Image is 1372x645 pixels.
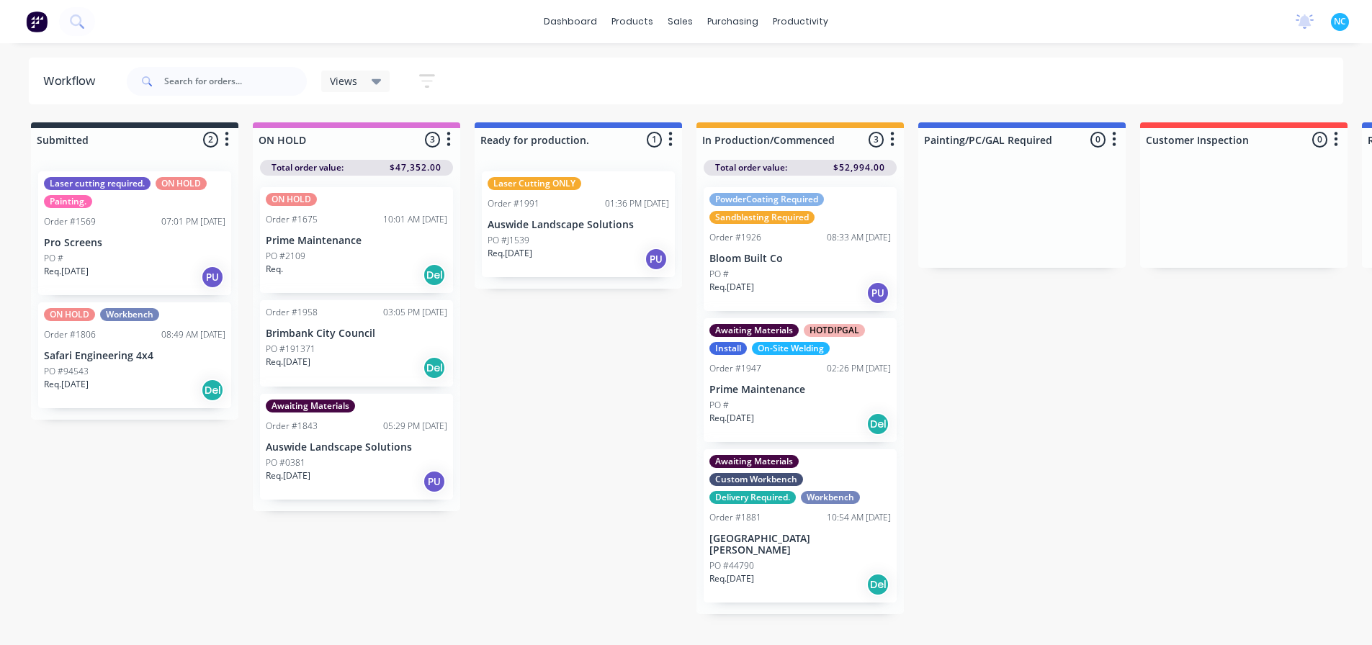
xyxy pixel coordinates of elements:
[704,318,897,442] div: Awaiting MaterialsHOTDIPGALInstallOn-Site WeldingOrder #194702:26 PM [DATE]Prime MaintenancePO #R...
[709,253,891,265] p: Bloom Built Co
[156,177,207,190] div: ON HOLD
[700,11,766,32] div: purchasing
[260,394,453,500] div: Awaiting MaterialsOrder #184305:29 PM [DATE]Auswide Landscape SolutionsPO #0381Req.[DATE]PU
[266,441,447,454] p: Auswide Landscape Solutions
[266,328,447,340] p: Brimbank City Council
[801,491,860,504] div: Workbench
[383,213,447,226] div: 10:01 AM [DATE]
[715,161,787,174] span: Total order value:
[44,328,96,341] div: Order #1806
[827,231,891,244] div: 08:33 AM [DATE]
[709,533,891,557] p: [GEOGRAPHIC_DATA][PERSON_NAME]
[709,362,761,375] div: Order #1947
[833,161,885,174] span: $52,994.00
[709,491,796,504] div: Delivery Required.
[266,193,317,206] div: ON HOLD
[488,219,669,231] p: Auswide Landscape Solutions
[44,265,89,278] p: Req. [DATE]
[272,161,344,174] span: Total order value:
[537,11,604,32] a: dashboard
[709,399,729,412] p: PO #
[260,300,453,387] div: Order #195803:05 PM [DATE]Brimbank City CouncilPO #191371Req.[DATE]Del
[605,197,669,210] div: 01:36 PM [DATE]
[44,195,92,208] div: Painting.
[44,378,89,391] p: Req. [DATE]
[709,412,754,425] p: Req. [DATE]
[709,511,761,524] div: Order #1881
[266,250,305,263] p: PO #2109
[266,263,283,276] p: Req.
[26,11,48,32] img: Factory
[266,456,305,469] p: PO #0381
[44,237,225,249] p: Pro Screens
[423,263,446,287] div: Del
[709,384,891,396] p: Prime Maintenance
[645,248,668,271] div: PU
[161,215,225,228] div: 07:01 PM [DATE]
[201,266,224,289] div: PU
[709,193,824,206] div: PowderCoating Required
[752,342,830,355] div: On-Site Welding
[488,247,532,260] p: Req. [DATE]
[161,328,225,341] div: 08:49 AM [DATE]
[866,412,889,436] div: Del
[709,559,754,572] p: PO #44790
[266,469,310,482] p: Req. [DATE]
[423,356,446,379] div: Del
[709,342,747,355] div: Install
[709,455,799,468] div: Awaiting Materials
[390,161,441,174] span: $47,352.00
[44,252,63,265] p: PO #
[766,11,835,32] div: productivity
[488,234,529,247] p: PO #J1539
[266,343,315,356] p: PO #191371
[266,400,355,412] div: Awaiting Materials
[866,281,889,305] div: PU
[827,362,891,375] div: 02:26 PM [DATE]
[1334,15,1346,28] span: NC
[266,213,318,226] div: Order #1675
[266,356,310,369] p: Req. [DATE]
[383,420,447,433] div: 05:29 PM [DATE]
[38,171,231,295] div: Laser cutting required.ON HOLDPainting.Order #156907:01 PM [DATE]Pro ScreensPO #Req.[DATE]PU
[709,473,803,486] div: Custom Workbench
[660,11,700,32] div: sales
[604,11,660,32] div: products
[201,379,224,402] div: Del
[804,324,865,337] div: HOTDIPGAL
[266,306,318,319] div: Order #1958
[709,572,754,585] p: Req. [DATE]
[266,235,447,247] p: Prime Maintenance
[330,73,357,89] span: Views
[488,177,581,190] div: Laser Cutting ONLY
[266,420,318,433] div: Order #1843
[709,324,799,337] div: Awaiting Materials
[44,365,89,378] p: PO #94543
[827,511,891,524] div: 10:54 AM [DATE]
[709,268,729,281] p: PO #
[43,73,102,90] div: Workflow
[44,215,96,228] div: Order #1569
[164,67,307,96] input: Search for orders...
[482,171,675,277] div: Laser Cutting ONLYOrder #199101:36 PM [DATE]Auswide Landscape SolutionsPO #J1539Req.[DATE]PU
[38,302,231,408] div: ON HOLDWorkbenchOrder #180608:49 AM [DATE]Safari Engineering 4x4PO #94543Req.[DATE]Del
[709,211,815,224] div: Sandblasting Required
[866,573,889,596] div: Del
[44,177,151,190] div: Laser cutting required.
[423,470,446,493] div: PU
[488,197,539,210] div: Order #1991
[44,350,225,362] p: Safari Engineering 4x4
[704,449,897,603] div: Awaiting MaterialsCustom WorkbenchDelivery Required.WorkbenchOrder #188110:54 AM [DATE][GEOGRAPHI...
[704,187,897,311] div: PowderCoating RequiredSandblasting RequiredOrder #192608:33 AM [DATE]Bloom Built CoPO #Req.[DATE]PU
[709,281,754,294] p: Req. [DATE]
[383,306,447,319] div: 03:05 PM [DATE]
[100,308,159,321] div: Workbench
[260,187,453,293] div: ON HOLDOrder #167510:01 AM [DATE]Prime MaintenancePO #2109Req.Del
[44,308,95,321] div: ON HOLD
[709,231,761,244] div: Order #1926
